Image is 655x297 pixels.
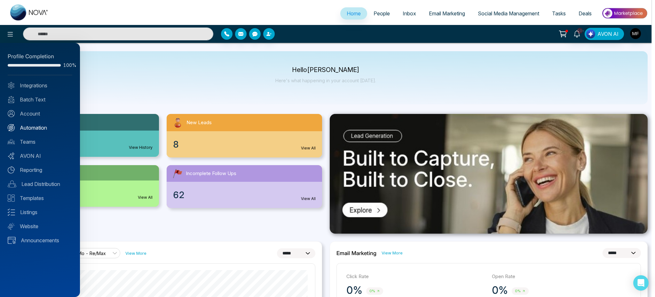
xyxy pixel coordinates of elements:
[8,152,72,160] a: AVON AI
[8,96,15,103] img: batch_text_white.png
[8,110,72,117] a: Account
[63,63,72,68] span: 100%
[8,82,15,89] img: Integrated.svg
[8,209,15,216] img: Listings.svg
[8,138,15,145] img: team.svg
[8,124,72,132] a: Automation
[8,110,15,117] img: Account.svg
[8,237,72,244] a: Announcements
[8,237,16,244] img: announcements.svg
[8,152,15,159] img: Avon-AI.svg
[8,166,15,173] img: Reporting.svg
[8,180,72,188] a: Lead Distribution
[633,275,649,291] div: Open Intercom Messenger
[8,82,72,89] a: Integrations
[8,194,72,202] a: Templates
[8,223,15,230] img: Website.svg
[8,222,72,230] a: Website
[8,52,72,61] div: Profile Completion
[8,124,15,131] img: Automation.svg
[8,138,72,146] a: Teams
[8,96,72,103] a: Batch Text
[8,181,16,188] img: Lead-dist.svg
[8,166,72,174] a: Reporting
[8,208,72,216] a: Listings
[8,195,15,202] img: Templates.svg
